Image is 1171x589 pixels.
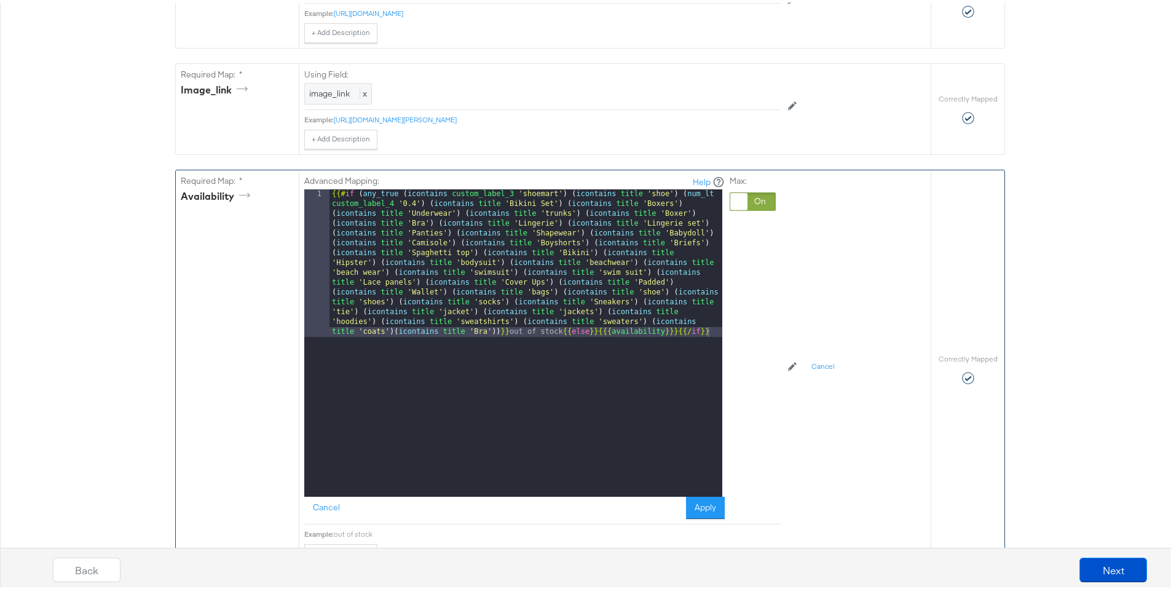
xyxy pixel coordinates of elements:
label: Correctly Mapped [939,352,998,362]
button: Next [1079,555,1147,580]
div: 1 [304,187,329,334]
label: Using Field: [304,66,781,78]
span: image_link [309,85,350,97]
button: Cancel [304,494,349,516]
label: Required Map: * [181,66,294,78]
label: Max: [730,173,776,184]
div: availability [181,187,254,201]
span: x [360,85,367,97]
a: [URL][DOMAIN_NAME] [334,6,403,15]
label: Advanced Mapping: [304,173,379,184]
div: out of stock [334,527,781,537]
label: Required Map: * [181,173,294,184]
label: Correctly Mapped [939,92,998,101]
a: [URL][DOMAIN_NAME][PERSON_NAME] [334,113,457,122]
button: Apply [686,494,725,516]
div: Example: [304,6,334,16]
div: Example: [304,113,334,122]
a: Help [693,174,711,186]
button: + Add Description [304,21,377,41]
div: image_link [181,81,252,95]
div: Example: [304,527,334,537]
button: Cancel [804,355,842,374]
button: + Add Description [304,127,377,147]
button: Back [53,555,120,580]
